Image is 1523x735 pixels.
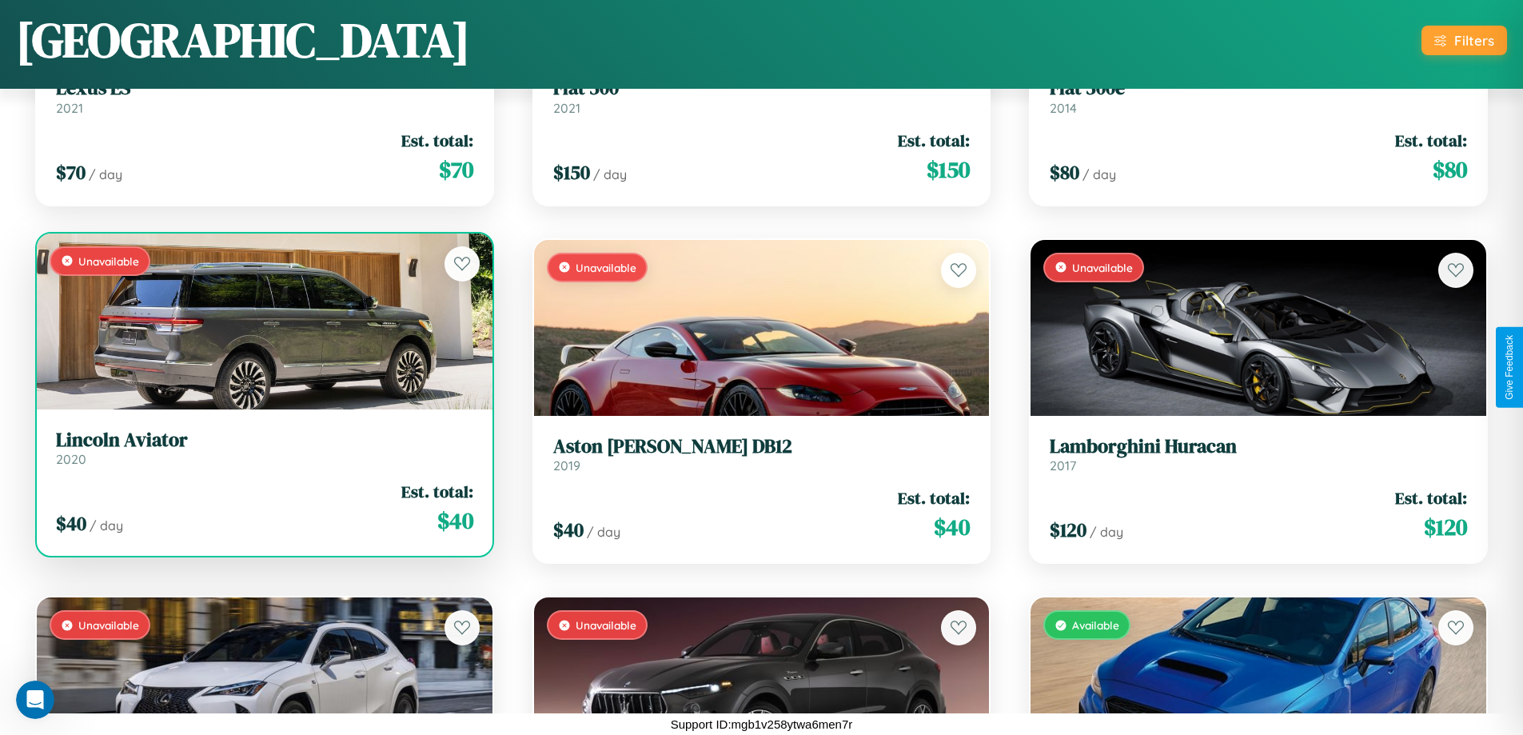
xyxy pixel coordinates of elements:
[89,166,122,182] span: / day
[1050,435,1467,458] h3: Lamborghini Huracan
[576,261,636,274] span: Unavailable
[56,100,83,116] span: 2021
[56,77,473,100] h3: Lexus ES
[437,505,473,537] span: $ 40
[671,713,853,735] p: Support ID: mgb1v258ytwa6men7r
[56,451,86,467] span: 2020
[1072,618,1119,632] span: Available
[1395,129,1467,152] span: Est. total:
[1395,486,1467,509] span: Est. total:
[78,254,139,268] span: Unavailable
[553,159,590,186] span: $ 150
[898,129,970,152] span: Est. total:
[16,7,470,73] h1: [GEOGRAPHIC_DATA]
[553,77,971,100] h3: Fiat 500
[1050,435,1467,474] a: Lamborghini Huracan2017
[56,429,473,468] a: Lincoln Aviator2020
[576,618,636,632] span: Unavailable
[553,517,584,543] span: $ 40
[90,517,123,533] span: / day
[587,524,620,540] span: / day
[593,166,627,182] span: / day
[1050,77,1467,116] a: Fiat 500e2014
[1072,261,1133,274] span: Unavailable
[1421,26,1507,55] button: Filters
[401,129,473,152] span: Est. total:
[78,618,139,632] span: Unavailable
[1504,335,1515,400] div: Give Feedback
[1050,457,1076,473] span: 2017
[1454,32,1494,49] div: Filters
[1082,166,1116,182] span: / day
[934,511,970,543] span: $ 40
[56,159,86,186] span: $ 70
[553,435,971,458] h3: Aston [PERSON_NAME] DB12
[1050,100,1077,116] span: 2014
[1424,511,1467,543] span: $ 120
[1433,154,1467,186] span: $ 80
[1050,159,1079,186] span: $ 80
[56,510,86,537] span: $ 40
[553,457,580,473] span: 2019
[1050,517,1086,543] span: $ 120
[439,154,473,186] span: $ 70
[927,154,970,186] span: $ 150
[16,681,54,719] iframe: Intercom live chat
[1050,77,1467,100] h3: Fiat 500e
[898,486,970,509] span: Est. total:
[401,480,473,503] span: Est. total:
[553,100,580,116] span: 2021
[56,429,473,452] h3: Lincoln Aviator
[553,435,971,474] a: Aston [PERSON_NAME] DB122019
[56,77,473,116] a: Lexus ES2021
[553,77,971,116] a: Fiat 5002021
[1090,524,1123,540] span: / day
